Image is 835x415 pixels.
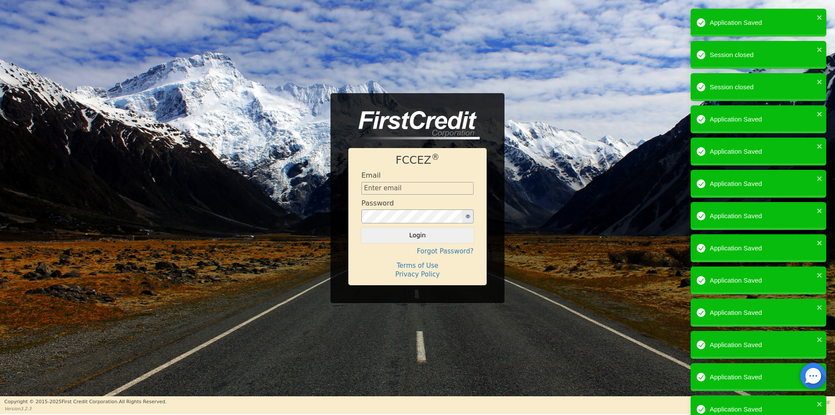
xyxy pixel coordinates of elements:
img: logo-CMu_cnol.png [348,111,480,140]
div: Application Saved [710,115,814,125]
p: Version 3.2.3 [4,405,167,412]
button: close [817,302,823,312]
div: Session closed [710,50,814,60]
button: close [817,399,823,409]
button: close [817,270,823,280]
button: close [817,12,823,22]
div: Application Saved [710,211,814,221]
div: Application Saved [710,372,814,382]
input: password [361,209,462,223]
h4: Forgot Password? [361,247,474,255]
button: close [817,206,823,216]
h4: Privacy Policy [361,270,474,278]
h4: Password [361,199,394,207]
button: close [817,44,823,54]
button: close [817,173,823,183]
button: Login [361,228,474,243]
div: Application Saved [710,308,814,318]
button: close [817,238,823,248]
div: Application Saved [710,340,814,350]
sup: ® [431,152,440,162]
div: Session closed [710,82,814,92]
button: close [817,334,823,344]
p: Copyright © 2015- 2025 First Credit Corporation. [4,398,167,406]
input: Enter email [361,182,474,195]
button: close [817,77,823,87]
div: Application Saved [710,243,814,253]
div: Application Saved [710,276,814,286]
h4: Email [361,171,381,179]
span: All Rights Reserved. [119,399,167,405]
div: Application Saved [710,147,814,157]
div: Application Saved [710,18,814,28]
button: close [817,109,823,119]
h1: FCCEZ [361,154,474,167]
div: Application Saved [710,179,814,189]
h4: Terms of Use [361,262,474,270]
div: Application Saved [710,405,814,415]
button: close [817,141,823,151]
